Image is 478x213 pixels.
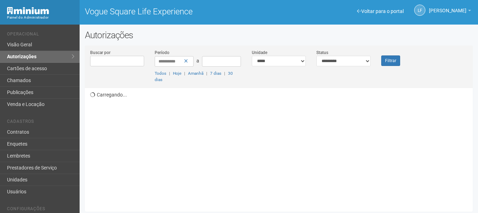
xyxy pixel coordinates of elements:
[85,30,473,40] h2: Autorizações
[357,8,404,14] a: Voltar para o portal
[7,119,74,126] li: Cadastros
[414,5,425,16] a: LF
[169,71,170,76] span: |
[429,9,471,14] a: [PERSON_NAME]
[7,32,74,39] li: Operacional
[7,7,49,14] img: Minium
[252,49,267,56] label: Unidade
[7,14,74,21] div: Painel do Administrador
[196,58,199,64] span: a
[381,55,400,66] button: Filtrar
[85,7,274,16] h1: Vogue Square Life Experience
[90,49,110,56] label: Buscar por
[188,71,203,76] a: Amanhã
[316,49,328,56] label: Status
[184,71,185,76] span: |
[173,71,181,76] a: Hoje
[206,71,207,76] span: |
[429,1,466,13] span: Letícia Florim
[90,88,473,206] div: Carregando...
[210,71,221,76] a: 7 dias
[224,71,225,76] span: |
[155,71,166,76] a: Todos
[155,49,169,56] label: Período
